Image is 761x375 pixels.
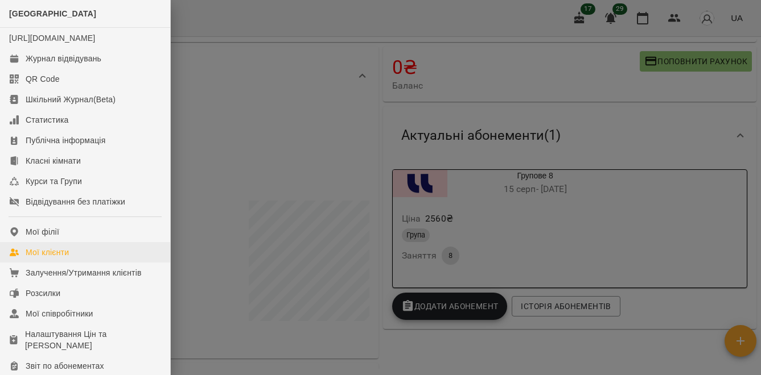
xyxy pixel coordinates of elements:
div: Налаштування Цін та [PERSON_NAME] [25,328,161,351]
div: Курси та Групи [26,176,82,187]
span: [GEOGRAPHIC_DATA] [9,9,96,18]
div: Звіт по абонементах [26,360,104,372]
a: [URL][DOMAIN_NAME] [9,34,95,43]
div: Залучення/Утримання клієнтів [26,267,142,278]
div: Мої співробітники [26,308,93,319]
div: Шкільний Журнал(Beta) [26,94,116,105]
div: Класні кімнати [26,155,81,166]
div: Статистика [26,114,69,126]
div: Журнал відвідувань [26,53,101,64]
div: Мої філії [26,226,59,238]
div: QR Code [26,73,60,85]
div: Розсилки [26,287,60,299]
div: Мої клієнти [26,247,69,258]
div: Відвідування без платіжки [26,196,125,207]
div: Публічна інформація [26,135,105,146]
